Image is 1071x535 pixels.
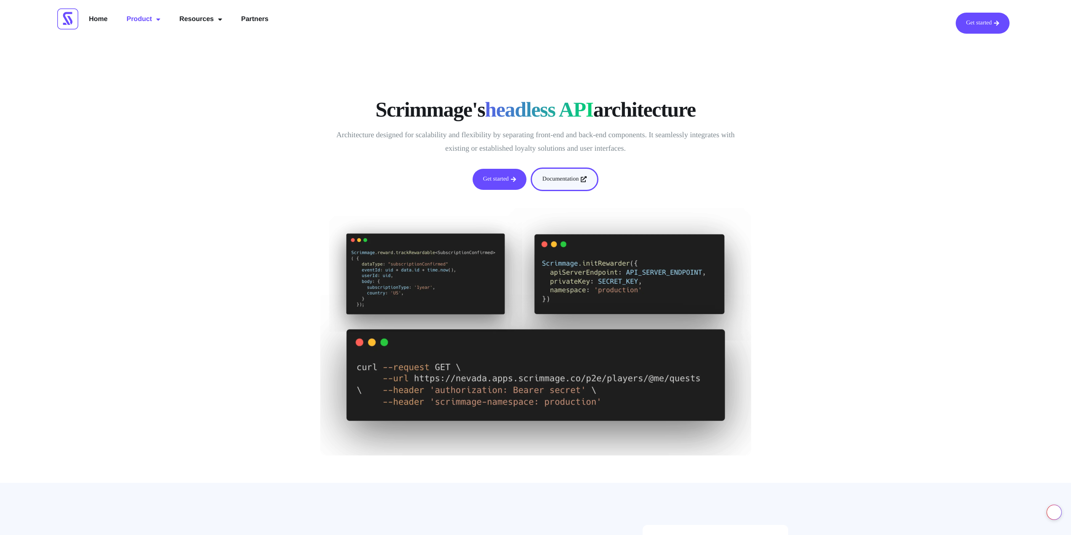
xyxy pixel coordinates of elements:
[173,13,229,26] a: Resources
[956,13,1010,34] a: Get started
[82,13,275,26] nav: Menu
[120,13,167,26] a: Product
[330,97,742,122] h1: Scrimmage's architecture
[483,176,509,182] span: Get started
[330,128,742,155] p: Architecture designed for scalability and flexibility by separating front-end and back-end compon...
[473,169,526,190] a: Get started
[531,168,598,191] a: Documentation
[542,176,579,182] span: Documentation
[485,97,593,122] span: headless API
[966,20,992,26] span: Get started
[82,13,114,26] a: Home
[320,208,751,455] img: Simple widget integration
[57,8,78,29] img: Scrimmage Square Icon Logo
[235,13,275,26] a: Partners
